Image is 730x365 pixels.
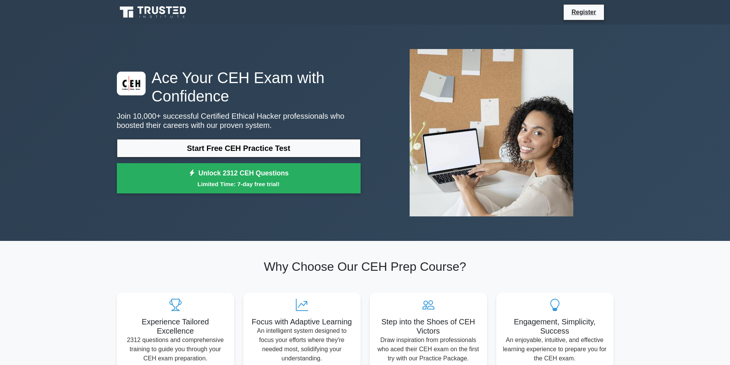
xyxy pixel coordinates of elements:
[376,336,481,363] p: Draw inspiration from professionals who aced their CEH exam on the first try with our Practice Pa...
[126,180,351,188] small: Limited Time: 7-day free trial!
[117,69,361,105] h1: Ace Your CEH Exam with Confidence
[117,163,361,194] a: Unlock 2312 CEH QuestionsLimited Time: 7-day free trial!
[567,7,600,17] a: Register
[123,336,228,363] p: 2312 questions and comprehensive training to guide you through your CEH exam preparation.
[249,326,354,363] p: An intelligent system designed to focus your efforts where they're needed most, solidifying your ...
[117,139,361,157] a: Start Free CEH Practice Test
[249,317,354,326] h5: Focus with Adaptive Learning
[376,317,481,336] h5: Step into the Shoes of CEH Victors
[117,259,614,274] h2: Why Choose Our CEH Prep Course?
[123,317,228,336] h5: Experience Tailored Excellence
[117,111,361,130] p: Join 10,000+ successful Certified Ethical Hacker professionals who boosted their careers with our...
[502,336,607,363] p: An enjoyable, intuitive, and effective learning experience to prepare you for the CEH exam.
[502,317,607,336] h5: Engagement, Simplicity, Success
